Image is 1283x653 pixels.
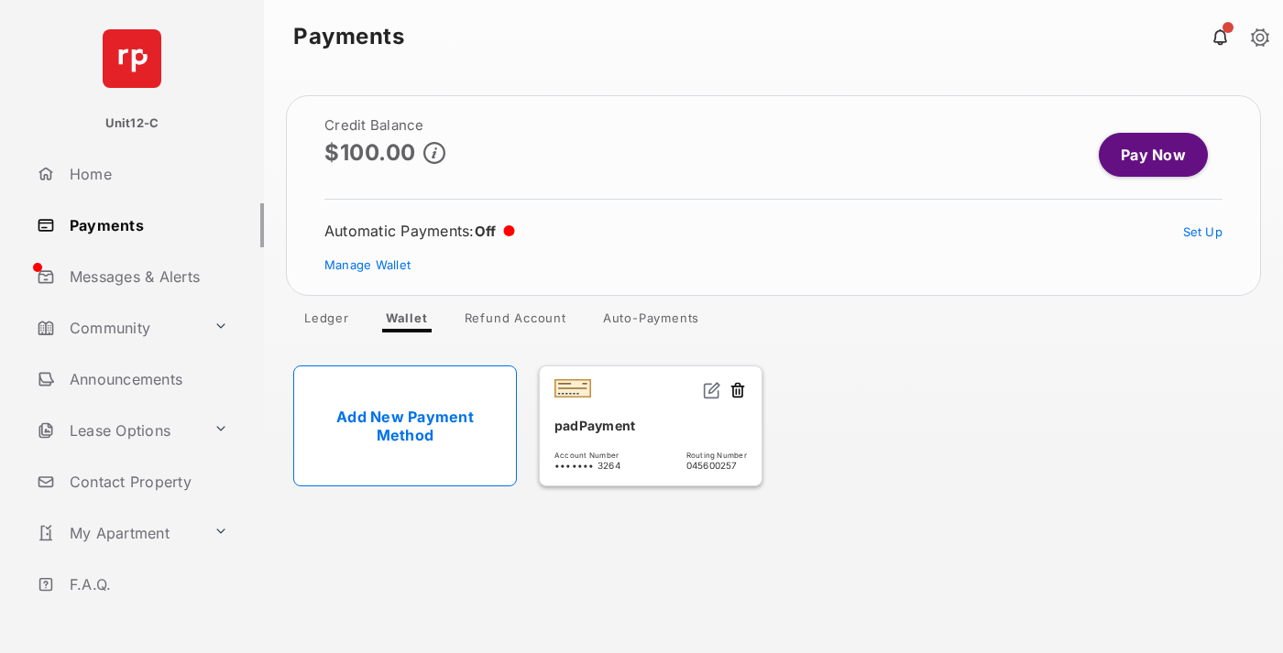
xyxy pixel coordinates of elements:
img: svg+xml;base64,PHN2ZyB2aWV3Qm94PSIwIDAgMjQgMjQiIHdpZHRoPSIxNiIgaGVpZ2h0PSIxNiIgZmlsbD0ibm9uZSIgeG... [703,381,721,399]
span: ••••••• 3264 [554,460,620,471]
span: Account Number [554,451,620,460]
a: Community [29,306,206,350]
a: Messages & Alerts [29,255,264,299]
a: Ledger [290,310,364,332]
a: Payments [29,203,264,247]
a: F.A.Q. [29,562,264,606]
span: 045600257 [686,460,747,471]
strong: Payments [293,26,404,48]
a: Refund Account [450,310,581,332]
span: Routing Number [686,451,747,460]
a: Add New Payment Method [293,365,517,486]
h2: Credit Balance [324,118,445,133]
img: svg+xml;base64,PHN2ZyB4bWxucz0iaHR0cDovL3d3dy53My5vcmcvMjAwMC9zdmciIHdpZHRoPSI2NCIgaGVpZ2h0PSI2NC... [103,29,161,88]
a: Wallet [371,310,443,332]
a: My Apartment [29,511,206,555]
div: Automatic Payments : [324,222,515,240]
p: Unit12-C [105,114,159,133]
div: padPayment [554,410,747,441]
p: $100.00 [324,140,416,165]
a: Set Up [1183,224,1223,239]
span: Off [475,223,497,240]
a: Lease Options [29,408,206,452]
a: Home [29,152,264,196]
a: Contact Property [29,460,264,504]
a: Auto-Payments [588,310,714,332]
a: Announcements [29,357,264,401]
a: Manage Wallet [324,257,411,272]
